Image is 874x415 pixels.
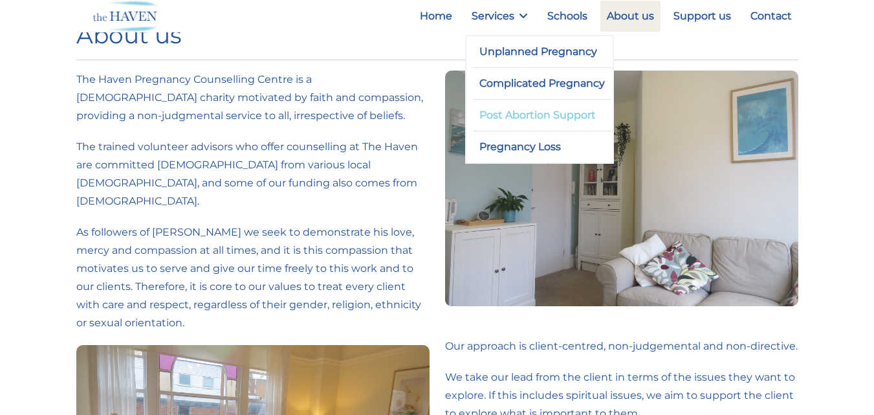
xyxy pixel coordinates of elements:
a: Home [413,1,459,32]
p: The Haven Pregnancy Counselling Centre is a [DEMOGRAPHIC_DATA] charity motivated by faith and com... [76,71,430,125]
a: About us [600,1,661,32]
p: The trained volunteer advisors who offer counselling at The Haven are committed [DEMOGRAPHIC_DATA... [76,138,430,210]
img: The Haven's counselling room from another angle [445,71,798,306]
p: As followers of [PERSON_NAME] we seek to demonstrate his love, mercy and compassion at all times,... [76,223,430,332]
a: Unplanned Pregnancy [473,36,612,67]
a: Services [465,1,534,32]
a: Complicated Pregnancy [473,68,612,99]
a: Support us [667,1,737,32]
a: Contact [744,1,798,32]
a: Schools [541,1,594,32]
a: Pregnancy Loss [473,131,612,163]
a: Post Abortion Support [473,100,612,131]
h1: About us [76,21,798,49]
p: Our approach is client-centred, non-judgemental and non-directive. [445,337,798,355]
